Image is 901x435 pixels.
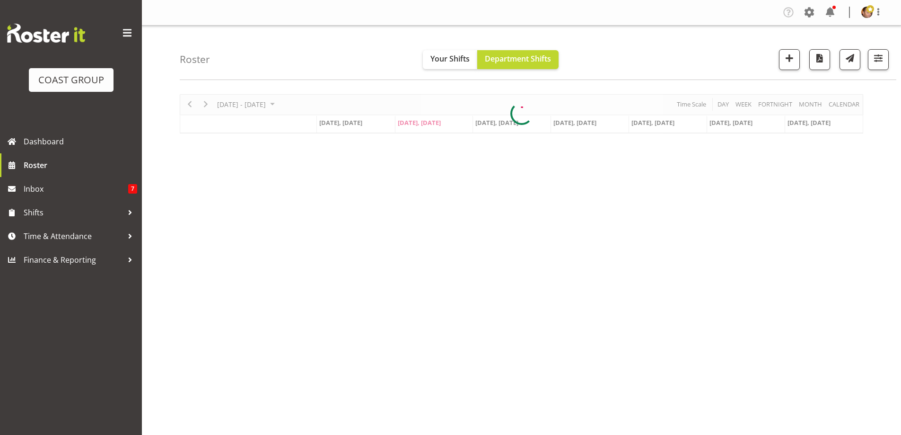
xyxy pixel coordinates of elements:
[868,49,889,70] button: Filter Shifts
[809,49,830,70] button: Download a PDF of the roster according to the set date range.
[423,50,477,69] button: Your Shifts
[477,50,559,69] button: Department Shifts
[38,73,104,87] div: COAST GROUP
[840,49,860,70] button: Send a list of all shifts for the selected filtered period to all rostered employees.
[180,54,210,65] h4: Roster
[24,182,128,196] span: Inbox
[24,253,123,267] span: Finance & Reporting
[24,229,123,243] span: Time & Attendance
[24,134,137,149] span: Dashboard
[7,24,85,43] img: Rosterit website logo
[430,53,470,64] span: Your Shifts
[128,184,137,194] span: 7
[180,94,863,133] div: Timeline Week of August 19, 2025
[779,49,800,70] button: Add a new shift
[24,205,123,220] span: Shifts
[861,7,873,18] img: mark-phillipse6af51212f3486541d32afe5cb767b3e.png
[485,53,551,64] span: Department Shifts
[24,158,137,172] span: Roster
